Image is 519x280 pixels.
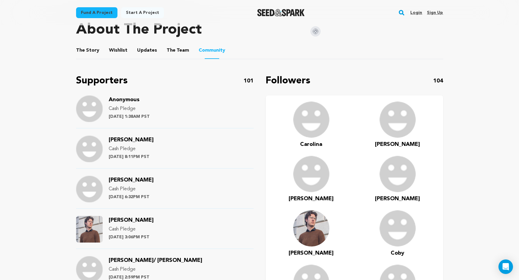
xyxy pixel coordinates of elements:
[310,26,321,37] img: Seed&Spark Instagram Icon
[289,196,334,201] span: [PERSON_NAME]
[109,194,154,200] p: [DATE] 6:32PM PST
[109,114,150,120] p: [DATE] 1:38AM PST
[76,7,117,18] a: Fund a project
[257,9,305,16] a: Seed&Spark Homepage
[109,177,154,183] span: [PERSON_NAME]
[300,140,322,149] a: Carolina
[109,98,139,102] a: Anonymous
[380,210,416,246] img: user.png
[266,74,310,88] p: Followers
[109,258,202,263] span: [PERSON_NAME]/ [PERSON_NAME]
[76,136,103,162] img: Support Image
[300,142,322,147] span: Carolina
[375,142,420,147] span: [PERSON_NAME]
[109,105,150,112] p: Cash Pledge
[410,8,422,18] a: Login
[289,250,334,256] span: [PERSON_NAME]
[375,196,420,201] span: [PERSON_NAME]
[293,210,329,246] img: IMG_2319.jpg
[391,250,404,256] span: Coby
[293,156,329,192] img: user.png
[375,195,420,203] a: [PERSON_NAME]
[167,47,175,54] span: The
[109,47,127,54] span: Wishlist
[109,218,154,223] a: [PERSON_NAME]
[380,156,416,192] img: user.png
[289,249,334,257] a: [PERSON_NAME]
[76,95,103,122] img: Support Image
[76,176,103,202] img: Support Image
[121,7,164,18] a: Start a project
[109,137,154,143] span: [PERSON_NAME]
[109,154,154,160] p: [DATE] 8:11PM PST
[76,47,85,54] span: The
[375,140,420,149] a: [PERSON_NAME]
[391,249,404,257] a: Coby
[199,47,225,54] span: Community
[109,185,154,193] p: Cash Pledge
[76,47,99,54] span: Story
[257,9,305,16] img: Seed&Spark Logo Dark Mode
[109,234,154,240] p: [DATE] 3:06PM PST
[76,216,103,243] img: Support Image
[427,8,443,18] a: Sign up
[137,47,157,54] span: Updates
[433,77,443,85] p: 104
[293,101,329,138] img: user.png
[244,77,254,85] p: 101
[109,138,154,143] a: [PERSON_NAME]
[167,47,189,54] span: Team
[498,259,513,274] div: Open Intercom Messenger
[289,195,334,203] a: [PERSON_NAME]
[380,101,416,138] img: user.png
[109,258,202,263] a: [PERSON_NAME]/ [PERSON_NAME]
[76,23,202,37] h1: About The Project
[109,145,154,153] p: Cash Pledge
[109,217,154,223] span: [PERSON_NAME]
[109,178,154,183] a: [PERSON_NAME]
[76,74,128,88] p: Supporters
[109,226,154,233] p: Cash Pledge
[109,266,202,273] p: Cash Pledge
